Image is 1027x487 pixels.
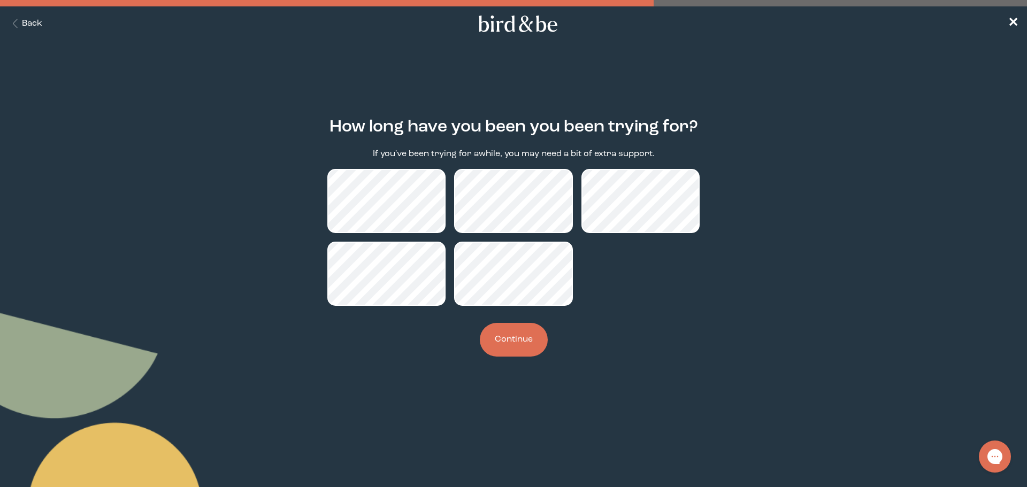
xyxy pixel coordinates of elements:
[373,148,655,160] p: If you've been trying for awhile, you may need a bit of extra support.
[974,437,1016,476] iframe: Gorgias live chat messenger
[480,323,548,357] button: Continue
[1008,14,1018,33] a: ✕
[9,18,42,30] button: Back Button
[329,115,698,140] h2: How long have you been you been trying for?
[1008,17,1018,30] span: ✕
